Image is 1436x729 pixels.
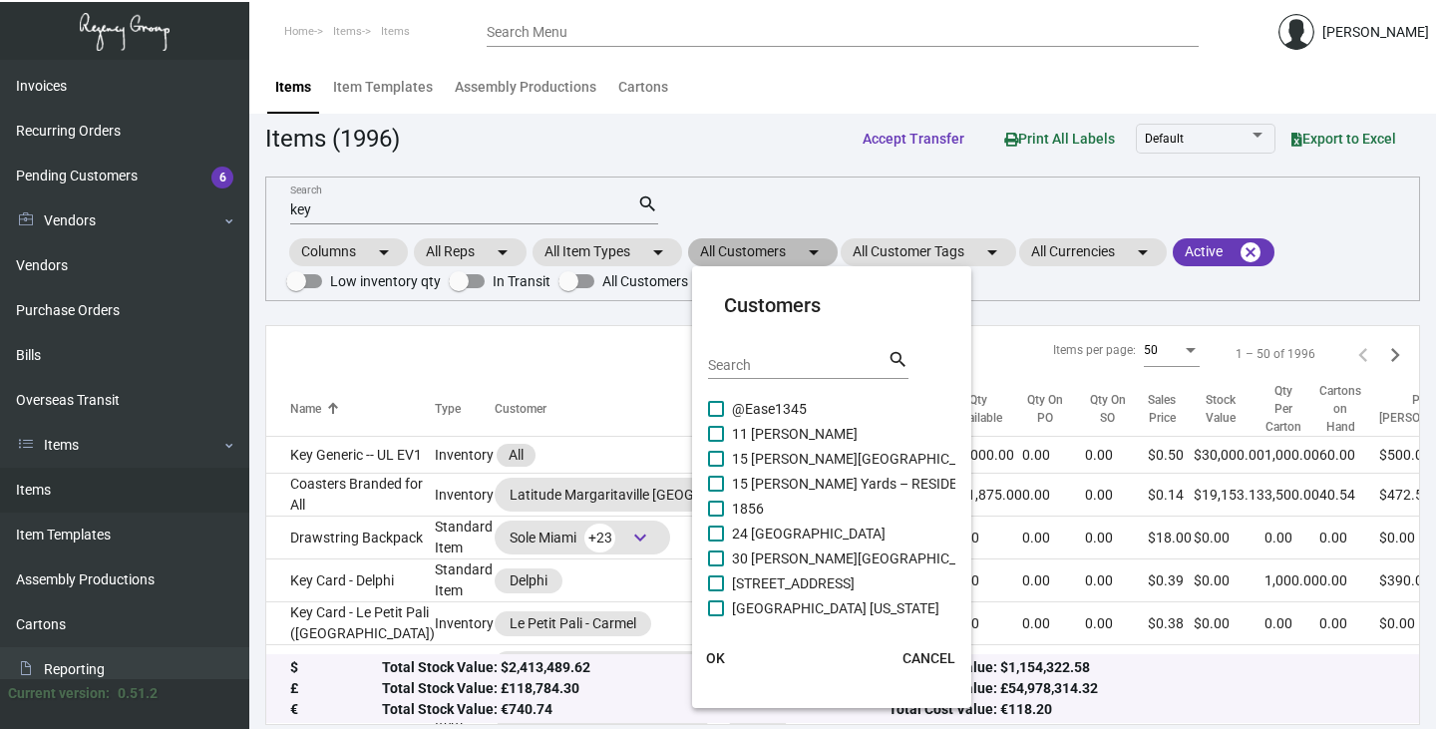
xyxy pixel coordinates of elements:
span: 15 [PERSON_NAME][GEOGRAPHIC_DATA] – RESIDENCES [732,447,1088,471]
button: OK [684,640,748,676]
mat-icon: search [888,348,908,372]
mat-card-title: Customers [724,290,939,320]
span: [STREET_ADDRESS] [732,571,855,595]
span: 1856 [732,497,764,521]
span: 11 [PERSON_NAME] [732,422,858,446]
span: @Ease1345 [732,397,807,421]
span: [GEOGRAPHIC_DATA] [US_STATE] [732,596,939,620]
span: OK [706,650,725,666]
span: CANCEL [902,650,955,666]
div: 0.51.2 [118,683,158,704]
button: CANCEL [887,640,971,676]
span: 24 [GEOGRAPHIC_DATA] [732,522,886,546]
div: Current version: [8,683,110,704]
span: 30 [PERSON_NAME][GEOGRAPHIC_DATA] - Residences [732,547,1072,570]
span: 15 [PERSON_NAME] Yards – RESIDENCES - Inactive [732,472,1051,496]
